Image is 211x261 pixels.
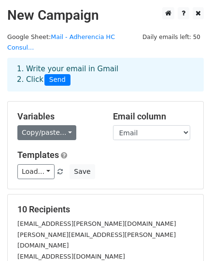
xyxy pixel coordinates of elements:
[139,32,204,42] span: Daily emails left: 50
[7,33,115,52] a: Mail - Adherencia HC Consul...
[10,64,201,86] div: 1. Write your email in Gmail 2. Click
[17,164,55,179] a: Load...
[17,231,176,249] small: [PERSON_NAME][EMAIL_ADDRESS][PERSON_NAME][DOMAIN_NAME]
[163,215,211,261] div: Widget de chat
[163,215,211,261] iframe: Chat Widget
[7,33,115,52] small: Google Sheet:
[17,111,98,122] h5: Variables
[70,164,95,179] button: Save
[17,150,59,160] a: Templates
[44,74,70,86] span: Send
[17,125,76,140] a: Copy/paste...
[7,7,204,24] h2: New Campaign
[113,111,194,122] h5: Email column
[17,220,176,227] small: [EMAIL_ADDRESS][PERSON_NAME][DOMAIN_NAME]
[17,204,194,215] h5: 10 Recipients
[139,33,204,40] a: Daily emails left: 50
[17,253,125,260] small: [EMAIL_ADDRESS][DOMAIN_NAME]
